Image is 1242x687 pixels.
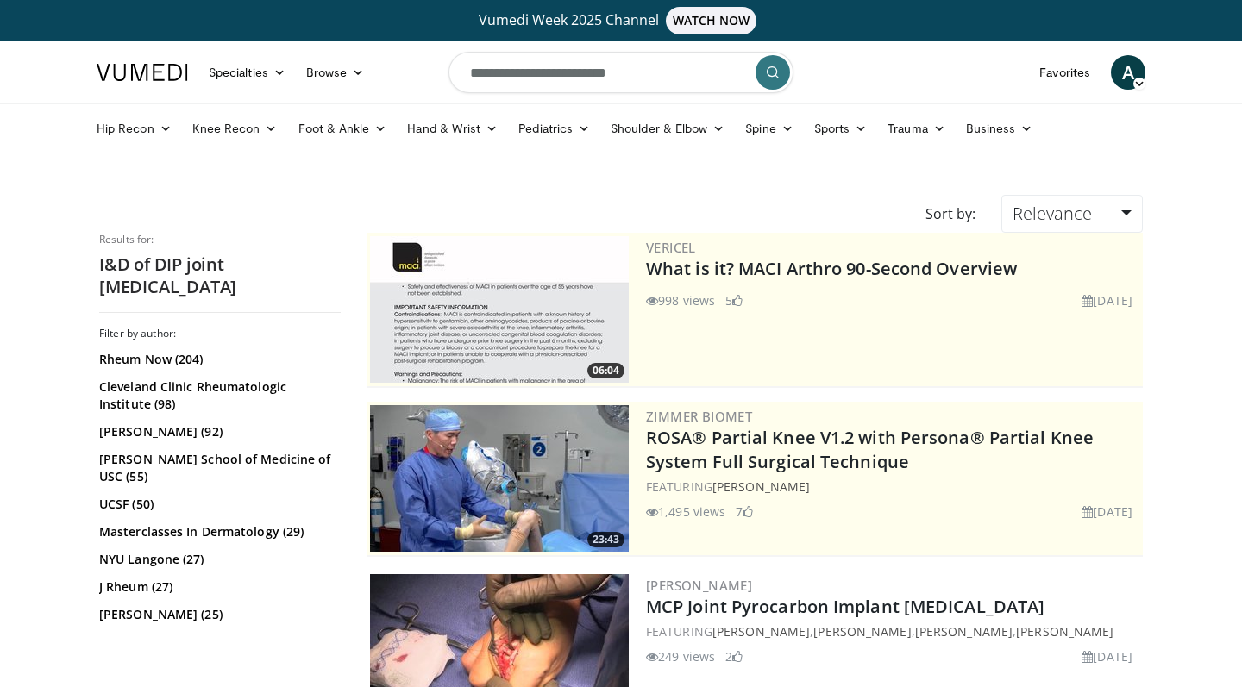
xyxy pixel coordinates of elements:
li: 998 views [646,291,715,309]
a: [PERSON_NAME] [646,577,752,594]
a: ROSA® Partial Knee V1.2 with Persona® Partial Knee System Full Surgical Technique [646,426,1094,473]
a: [PERSON_NAME] (92) [99,423,336,440]
a: What is it? MACI Arthro 90-Second Overview [646,257,1017,280]
a: J Rheum (27) [99,578,336,596]
div: FEATURING [646,478,1139,496]
a: Pediatrics [508,111,600,146]
a: Business [956,111,1044,146]
li: 7 [736,503,753,521]
a: [PERSON_NAME] School of Medicine of USC (55) [99,451,336,485]
a: Foot & Ankle [288,111,398,146]
a: Cleveland Clinic Rheumatologic Institute (98) [99,378,336,413]
a: Hand & Wrist [397,111,508,146]
a: [PERSON_NAME] [1016,623,1113,640]
li: 1,495 views [646,503,725,521]
a: Specialties [198,55,296,90]
img: VuMedi Logo [97,64,188,81]
a: Trauma [877,111,956,146]
a: 06:04 [370,236,629,383]
span: Relevance [1013,202,1092,225]
h3: Filter by author: [99,327,341,340]
a: Hip Recon [86,111,182,146]
a: Knee Recon [182,111,288,146]
a: MCP Joint Pyrocarbon Implant [MEDICAL_DATA] [646,595,1044,618]
input: Search topics, interventions [448,52,793,93]
li: [DATE] [1082,291,1132,309]
a: Sports [804,111,878,146]
a: Zimmer Biomet [646,408,752,425]
div: Sort by: [913,195,988,233]
a: Vumedi Week 2025 ChannelWATCH NOW [99,7,1143,34]
span: 23:43 [587,532,624,547]
a: Favorites [1029,55,1101,90]
li: 2 [725,647,743,665]
a: Spine [735,111,803,146]
a: A [1111,55,1145,90]
a: Vericel [646,239,696,256]
a: NYU Langone (27) [99,551,336,568]
img: aa6cc8ed-3dbf-4b6a-8d82-4a06f68b6688.300x170_q85_crop-smart_upscale.jpg [370,236,629,383]
h2: I&D of DIP joint [MEDICAL_DATA] [99,253,341,298]
li: [DATE] [1082,647,1132,665]
li: 249 views [646,647,715,665]
a: [PERSON_NAME] (25) [99,606,336,623]
span: WATCH NOW [666,7,757,34]
a: 23:43 [370,405,629,552]
li: [DATE] [1082,503,1132,521]
a: [PERSON_NAME] [915,623,1013,640]
a: [PERSON_NAME] [813,623,911,640]
a: [PERSON_NAME] [712,478,810,495]
a: Rheum Now (204) [99,351,336,368]
span: 06:04 [587,363,624,378]
a: UCSF (50) [99,496,336,513]
p: Results for: [99,233,341,247]
div: FEATURING , , , [646,622,1139,640]
a: Shoulder & Elbow [600,111,735,146]
a: Relevance [1001,195,1143,233]
img: 99b1778f-d2b2-419a-8659-7269f4b428ba.300x170_q85_crop-smart_upscale.jpg [370,405,629,552]
li: 5 [725,291,743,309]
a: [PERSON_NAME] [712,623,810,640]
a: Browse [296,55,375,90]
a: Masterclasses In Dermatology (29) [99,523,336,540]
